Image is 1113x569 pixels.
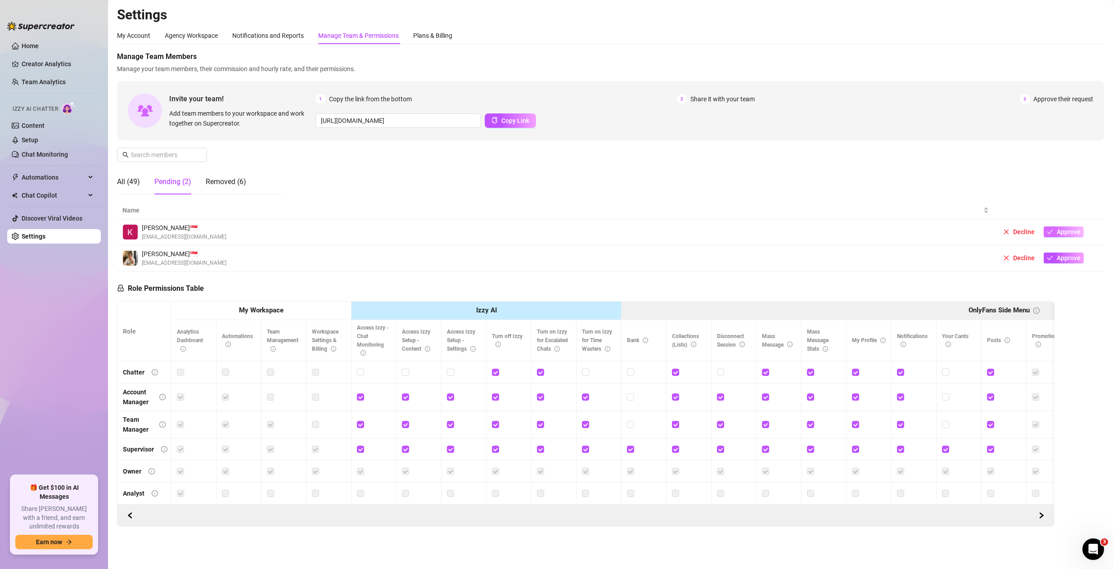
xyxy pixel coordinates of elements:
span: Approve [1057,254,1081,262]
span: Name [122,205,982,215]
span: info-circle [159,394,166,400]
span: Collections (Lists) [672,333,699,348]
span: info-circle [152,369,158,375]
span: My Profile [852,337,886,343]
span: [EMAIL_ADDRESS][DOMAIN_NAME] [142,233,226,241]
strong: My Workspace [239,306,284,314]
span: 🎁 Get $100 in AI Messages [15,483,93,501]
img: Kenn Cyrus Delos Reyes [123,225,138,239]
span: Chat Copilot [22,188,86,203]
span: [PERSON_NAME] 🇸🇬 [142,249,226,259]
span: 3 [1020,94,1030,104]
span: Mass Message Stats [807,329,829,352]
img: AI Chatter [62,101,76,114]
th: Role [117,302,171,361]
div: Analyst [123,488,144,498]
span: Posts [987,337,1010,343]
span: Earn now [36,538,62,546]
button: Copy Link [485,113,536,128]
span: lock [117,284,124,292]
span: check [1047,255,1053,261]
span: info-circle [787,342,793,347]
a: Settings [22,233,45,240]
span: 3 [1101,538,1108,546]
div: Account Manager [123,387,152,407]
span: [EMAIL_ADDRESS][DOMAIN_NAME] [142,259,226,267]
span: Bank [627,337,648,343]
a: Chat Monitoring [22,151,68,158]
span: thunderbolt [12,174,19,181]
span: info-circle [270,346,276,352]
span: search [122,152,129,158]
span: info-circle [425,346,430,352]
button: Decline [1000,253,1038,263]
th: Name [117,202,994,219]
div: Owner [123,466,141,476]
span: info-circle [180,346,186,352]
div: Removed (6) [206,176,246,187]
span: Copy the link from the bottom [329,94,412,104]
strong: OnlyFans Side Menu [969,306,1030,314]
div: Supervisor [123,444,154,454]
span: check [1047,229,1053,235]
span: info-circle [946,342,951,347]
span: Izzy AI Chatter [13,105,58,113]
span: Share it with your team [690,94,755,104]
span: Turn off Izzy [492,333,523,348]
span: left [127,512,133,519]
span: [PERSON_NAME] 🇸🇬 [142,223,226,233]
span: info-circle [1005,338,1010,343]
span: info-circle [470,346,476,352]
span: Mass Message [762,333,793,348]
button: Approve [1044,253,1084,263]
span: info-circle [331,346,336,352]
div: Notifications and Reports [232,31,304,41]
div: Plans & Billing [413,31,452,41]
button: Approve [1044,226,1084,237]
span: Approve their request [1033,94,1093,104]
span: info-circle [643,338,648,343]
input: Search members [131,150,194,160]
div: My Account [117,31,150,41]
span: Manage Team Members [117,51,1104,62]
h2: Settings [117,6,1104,23]
span: Access Izzy - Chat Monitoring [357,325,389,357]
span: copy [491,117,498,123]
span: Invite your team! [169,93,315,104]
span: close [1003,229,1009,235]
div: All (49) [117,176,140,187]
span: info-circle [225,342,231,347]
span: Notifications [897,333,928,348]
span: Your Cards [942,333,969,348]
span: Analytics Dashboard [177,329,203,352]
button: Scroll Backward [1034,508,1049,523]
strong: Izzy AI [476,306,497,314]
div: Manage Team & Permissions [318,31,399,41]
span: Promotions [1032,333,1060,348]
button: Decline [1000,226,1038,237]
span: arrow-right [66,539,72,545]
span: info-circle [605,346,610,352]
span: info-circle [1033,307,1040,314]
button: Scroll Forward [123,508,137,523]
span: info-circle [880,338,886,343]
a: Setup [22,136,38,144]
span: info-circle [159,421,166,428]
a: Discover Viral Videos [22,215,82,222]
span: Turn on Izzy for Time Wasters [582,329,612,352]
span: Decline [1013,254,1035,262]
span: Workspace Settings & Billing [312,329,338,352]
div: Chatter [123,367,144,377]
span: Share [PERSON_NAME] with a friend, and earn unlimited rewards [15,505,93,531]
span: Approve [1057,228,1081,235]
span: info-circle [161,446,167,452]
img: logo-BBDzfeDw.svg [7,22,75,31]
span: Add team members to your workspace and work together on Supercreator. [169,108,312,128]
span: Team Management [267,329,298,352]
div: Agency Workspace [165,31,218,41]
iframe: Intercom live chat [1082,538,1104,560]
button: Earn nowarrow-right [15,535,93,549]
span: Automations [22,170,86,185]
span: Access Izzy Setup - Settings [447,329,476,352]
span: Automations [222,333,253,348]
